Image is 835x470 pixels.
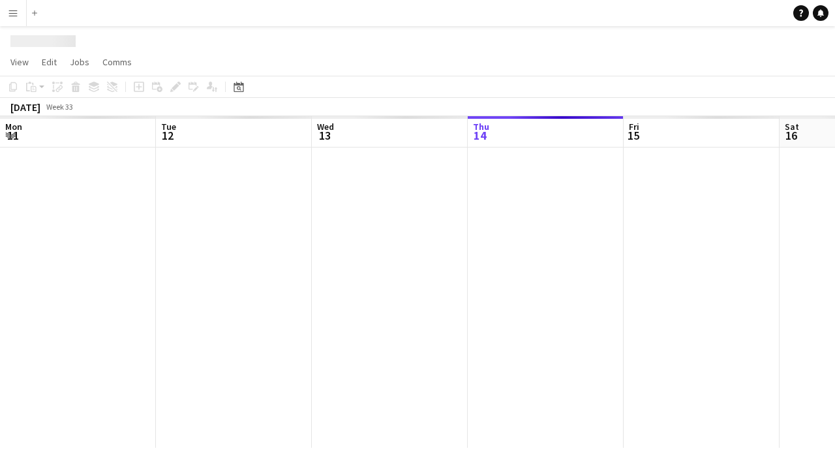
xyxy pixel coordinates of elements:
span: Edit [42,56,57,68]
span: 14 [471,128,489,143]
span: 11 [3,128,22,143]
span: Thu [473,121,489,133]
span: Jobs [70,56,89,68]
span: View [10,56,29,68]
a: Comms [97,54,137,70]
span: Comms [102,56,132,68]
div: [DATE] [10,101,40,114]
span: 16 [783,128,799,143]
span: Mon [5,121,22,133]
span: Wed [317,121,334,133]
span: Sat [785,121,799,133]
span: 13 [315,128,334,143]
span: Tue [161,121,176,133]
a: Jobs [65,54,95,70]
a: View [5,54,34,70]
a: Edit [37,54,62,70]
span: 12 [159,128,176,143]
span: Fri [629,121,639,133]
span: Week 33 [43,102,76,112]
span: 15 [627,128,639,143]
